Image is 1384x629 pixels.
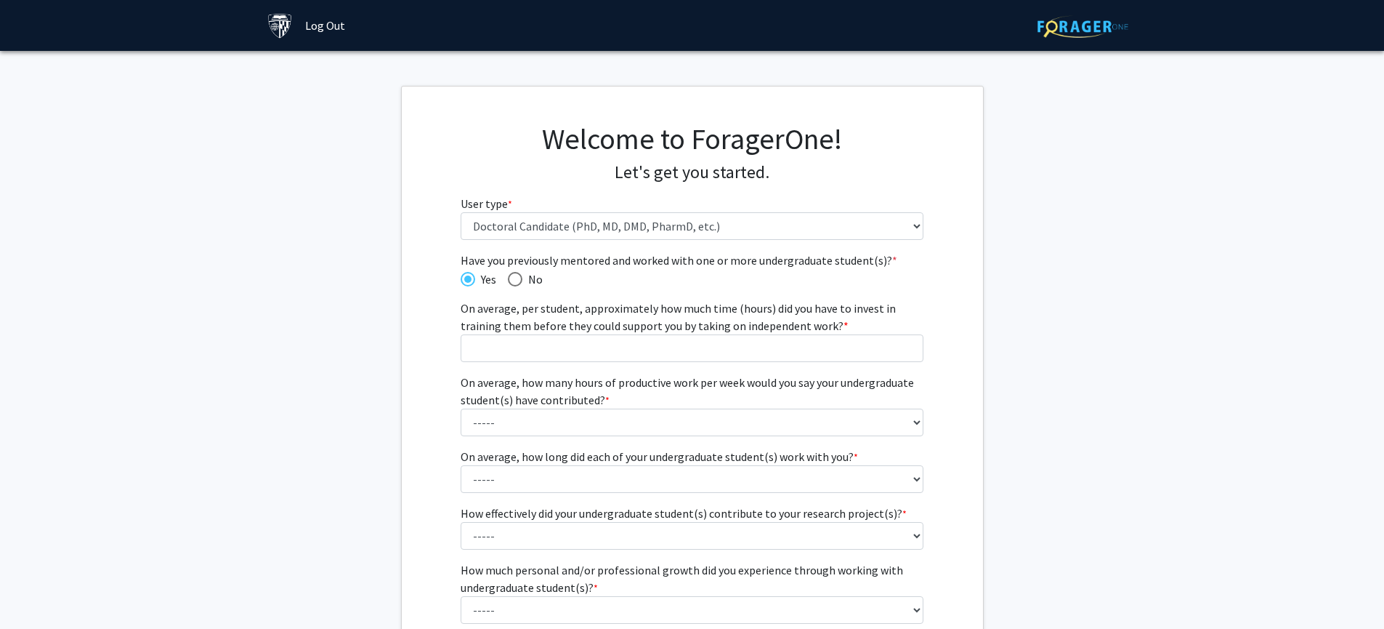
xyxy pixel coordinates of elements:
[522,271,543,288] span: No
[461,121,923,156] h1: Welcome to ForagerOne!
[267,13,293,39] img: Johns Hopkins University Logo
[461,162,923,183] h4: Let's get you started.
[461,269,923,288] mat-radio-group: Have you previously mentored and worked with one or more undergraduate student(s)?
[461,561,923,596] label: How much personal and/or professional growth did you experience through working with undergraduat...
[461,505,907,522] label: How effectively did your undergraduate student(s) contribute to your research project(s)?
[11,564,62,618] iframe: Chat
[461,374,923,409] label: On average, how many hours of productive work per week would you say your undergraduate student(s...
[461,252,923,269] span: Have you previously mentored and worked with one or more undergraduate student(s)?
[475,271,496,288] span: Yes
[1037,15,1128,38] img: ForagerOne Logo
[461,301,896,333] span: On average, per student, approximately how much time (hours) did you have to invest in training t...
[461,448,858,465] label: On average, how long did each of your undergraduate student(s) work with you?
[461,195,512,212] label: User type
